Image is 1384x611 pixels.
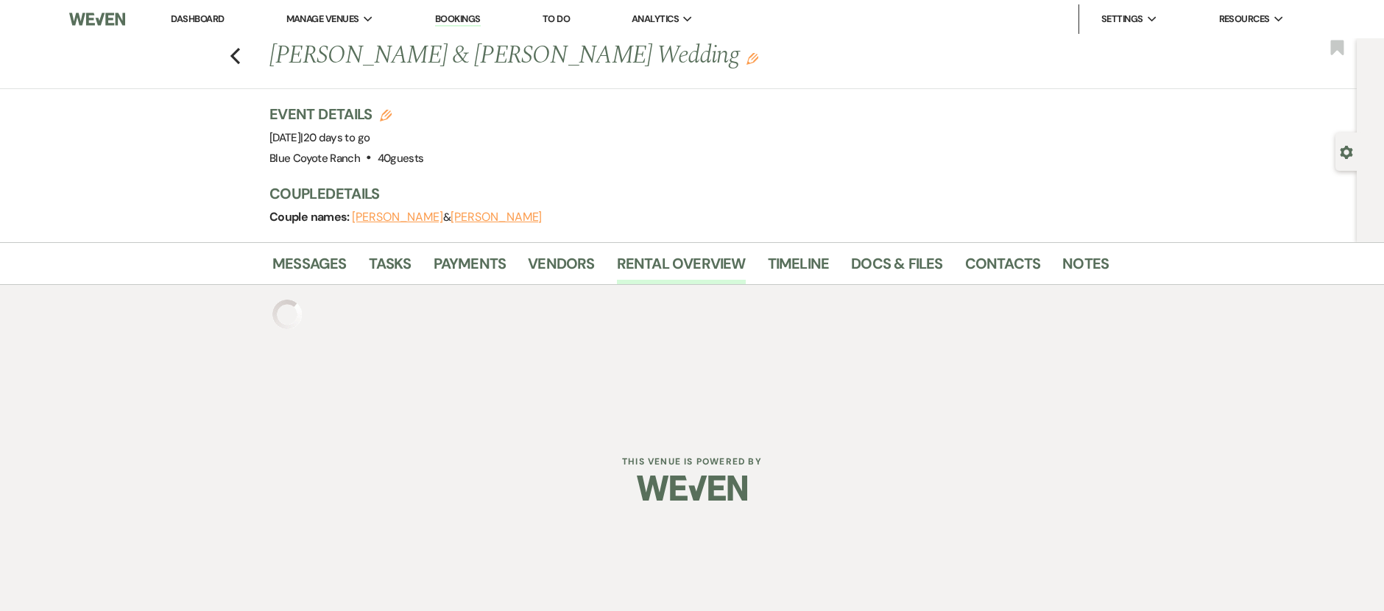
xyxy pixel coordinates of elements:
[1101,12,1143,27] span: Settings
[435,13,481,27] a: Bookings
[269,38,929,74] h1: [PERSON_NAME] & [PERSON_NAME] Wedding
[269,151,360,166] span: Blue Coyote Ranch
[1219,12,1270,27] span: Resources
[269,183,1094,204] h3: Couple Details
[746,52,758,65] button: Edit
[637,462,747,514] img: Weven Logo
[528,252,594,284] a: Vendors
[303,130,370,145] span: 20 days to go
[272,252,347,284] a: Messages
[617,252,746,284] a: Rental Overview
[369,252,412,284] a: Tasks
[451,211,542,223] button: [PERSON_NAME]
[300,130,370,145] span: |
[286,12,359,27] span: Manage Venues
[378,151,424,166] span: 40 guests
[69,4,125,35] img: Weven Logo
[269,209,352,225] span: Couple names:
[543,13,570,25] a: To Do
[1340,144,1353,158] button: Open lead details
[352,210,542,225] span: &
[352,211,443,223] button: [PERSON_NAME]
[851,252,942,284] a: Docs & Files
[632,12,679,27] span: Analytics
[768,252,830,284] a: Timeline
[434,252,506,284] a: Payments
[269,130,370,145] span: [DATE]
[272,300,302,329] img: loading spinner
[269,104,423,124] h3: Event Details
[171,13,224,25] a: Dashboard
[1062,252,1109,284] a: Notes
[965,252,1041,284] a: Contacts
